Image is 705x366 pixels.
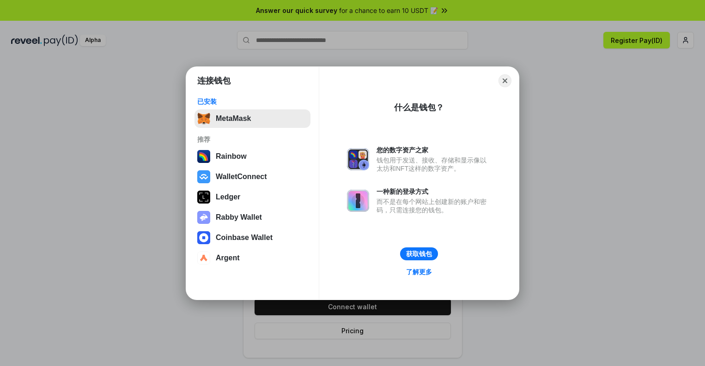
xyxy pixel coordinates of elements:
div: 已安装 [197,97,308,106]
div: Argent [216,254,240,262]
img: svg+xml,%3Csvg%20width%3D%2228%22%20height%3D%2228%22%20viewBox%3D%220%200%2028%2028%22%20fill%3D... [197,231,210,244]
img: svg+xml,%3Csvg%20xmlns%3D%22http%3A%2F%2Fwww.w3.org%2F2000%2Fsvg%22%20fill%3D%22none%22%20viewBox... [347,190,369,212]
div: 了解更多 [406,268,432,276]
button: Ledger [194,188,310,206]
img: svg+xml,%3Csvg%20width%3D%2228%22%20height%3D%2228%22%20viewBox%3D%220%200%2028%2028%22%20fill%3D... [197,252,210,264]
div: MetaMask [216,114,251,123]
img: svg+xml,%3Csvg%20fill%3D%22none%22%20height%3D%2233%22%20viewBox%3D%220%200%2035%2033%22%20width%... [197,112,210,125]
button: 获取钱包 [400,247,438,260]
div: 推荐 [197,135,308,144]
div: 一种新的登录方式 [377,187,491,196]
button: MetaMask [194,109,310,128]
div: 钱包用于发送、接收、存储和显示像以太坊和NFT这样的数字资产。 [377,156,491,173]
div: Rainbow [216,152,247,161]
h1: 连接钱包 [197,75,231,86]
button: Close [498,74,511,87]
a: 了解更多 [401,266,438,278]
img: svg+xml,%3Csvg%20width%3D%2228%22%20height%3D%2228%22%20viewBox%3D%220%200%2028%2028%22%20fill%3D... [197,170,210,183]
button: WalletConnect [194,168,310,186]
button: Argent [194,249,310,267]
img: svg+xml,%3Csvg%20width%3D%22120%22%20height%3D%22120%22%20viewBox%3D%220%200%20120%20120%22%20fil... [197,150,210,163]
img: svg+xml,%3Csvg%20xmlns%3D%22http%3A%2F%2Fwww.w3.org%2F2000%2Fsvg%22%20width%3D%2228%22%20height%3... [197,191,210,204]
button: Rabby Wallet [194,208,310,227]
div: WalletConnect [216,173,267,181]
div: 什么是钱包？ [394,102,444,113]
div: 而不是在每个网站上创建新的账户和密码，只需连接您的钱包。 [377,198,491,214]
img: svg+xml,%3Csvg%20xmlns%3D%22http%3A%2F%2Fwww.w3.org%2F2000%2Fsvg%22%20fill%3D%22none%22%20viewBox... [197,211,210,224]
button: Rainbow [194,147,310,166]
img: svg+xml,%3Csvg%20xmlns%3D%22http%3A%2F%2Fwww.w3.org%2F2000%2Fsvg%22%20fill%3D%22none%22%20viewBox... [347,148,369,170]
div: 您的数字资产之家 [377,146,491,154]
button: Coinbase Wallet [194,228,310,247]
div: 获取钱包 [406,250,432,258]
div: Coinbase Wallet [216,234,273,242]
div: Ledger [216,193,240,201]
div: Rabby Wallet [216,213,262,222]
